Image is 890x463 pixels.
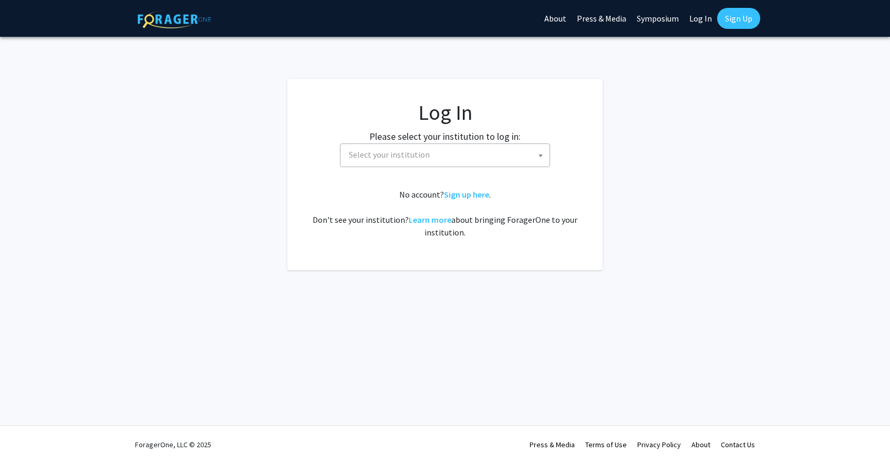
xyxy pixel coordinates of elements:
[585,440,627,449] a: Terms of Use
[345,144,550,166] span: Select your institution
[349,149,430,160] span: Select your institution
[308,100,582,125] h1: Log In
[409,214,451,225] a: Learn more about bringing ForagerOne to your institution
[717,8,760,29] a: Sign Up
[340,143,550,167] span: Select your institution
[530,440,575,449] a: Press & Media
[721,440,755,449] a: Contact Us
[369,129,521,143] label: Please select your institution to log in:
[138,10,211,28] img: ForagerOne Logo
[691,440,710,449] a: About
[637,440,681,449] a: Privacy Policy
[135,426,211,463] div: ForagerOne, LLC © 2025
[444,189,489,200] a: Sign up here
[308,188,582,239] div: No account? . Don't see your institution? about bringing ForagerOne to your institution.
